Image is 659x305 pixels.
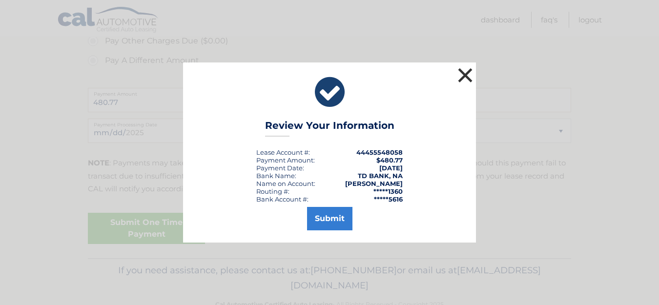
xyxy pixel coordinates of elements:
[256,195,309,203] div: Bank Account #:
[307,207,352,230] button: Submit
[455,65,475,85] button: ×
[358,172,403,180] strong: TD BANK, NA
[376,156,403,164] span: $480.77
[256,180,315,187] div: Name on Account:
[379,164,403,172] span: [DATE]
[256,164,303,172] span: Payment Date
[256,164,304,172] div: :
[265,120,394,137] h3: Review Your Information
[256,156,315,164] div: Payment Amount:
[256,172,296,180] div: Bank Name:
[356,148,403,156] strong: 44455548058
[256,187,289,195] div: Routing #:
[256,148,310,156] div: Lease Account #:
[345,180,403,187] strong: [PERSON_NAME]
